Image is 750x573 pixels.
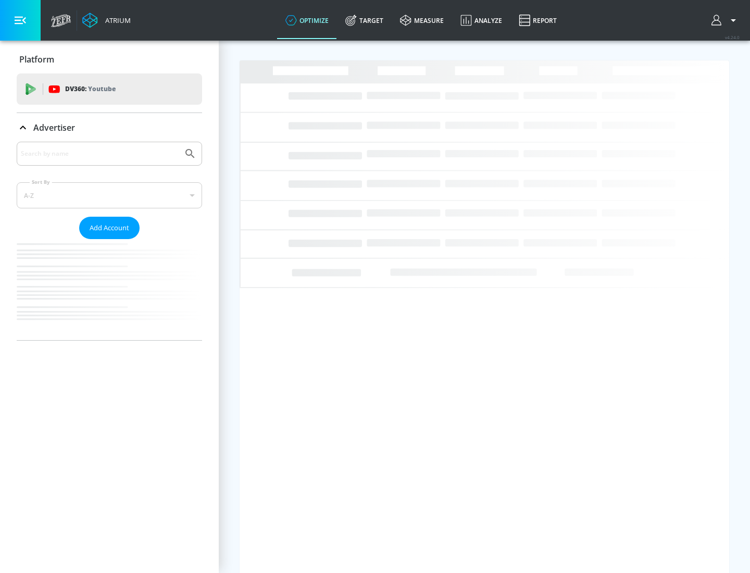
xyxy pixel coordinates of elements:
label: Sort By [30,179,52,185]
div: Advertiser [17,142,202,340]
div: A-Z [17,182,202,208]
span: Add Account [90,222,129,234]
a: Analyze [452,2,510,39]
div: Atrium [101,16,131,25]
input: Search by name [21,147,179,160]
p: Platform [19,54,54,65]
a: measure [392,2,452,39]
a: Target [337,2,392,39]
p: DV360: [65,83,116,95]
button: Add Account [79,217,140,239]
a: Report [510,2,565,39]
span: v 4.24.0 [725,34,740,40]
p: Advertiser [33,122,75,133]
a: optimize [277,2,337,39]
div: Advertiser [17,113,202,142]
p: Youtube [88,83,116,94]
div: Platform [17,45,202,74]
nav: list of Advertiser [17,239,202,340]
div: DV360: Youtube [17,73,202,105]
a: Atrium [82,13,131,28]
